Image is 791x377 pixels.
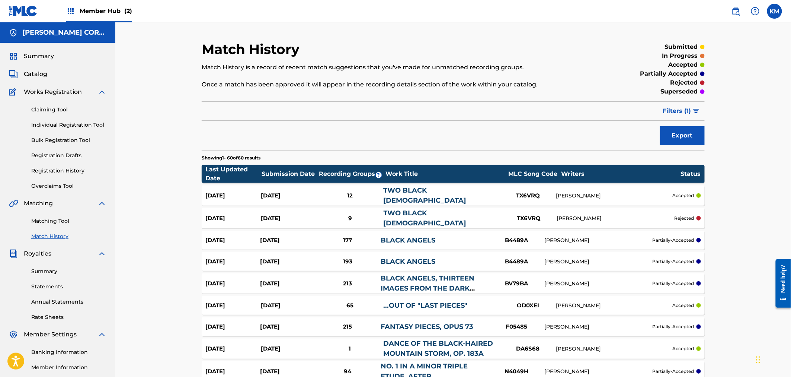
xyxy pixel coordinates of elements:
div: [DATE] [260,367,315,376]
div: 215 [315,323,381,331]
p: superseded [661,87,698,96]
a: BLACK ANGELS [381,236,435,244]
span: Catalog [24,70,47,79]
div: [PERSON_NAME] [556,302,673,310]
div: OD0XEI [500,301,556,310]
div: Help [748,4,763,19]
img: expand [97,249,106,258]
div: F05485 [489,323,544,331]
p: accepted [673,302,694,309]
iframe: Chat Widget [754,341,791,377]
span: Member Hub [80,7,132,15]
a: Claiming Tool [31,106,106,114]
div: [DATE] [205,257,260,266]
img: expand [97,330,106,339]
a: Banking Information [31,348,106,356]
div: B4489A [489,257,544,266]
div: [DATE] [205,191,261,200]
a: Matching Tool [31,217,106,225]
a: Bulk Registration Tool [31,136,106,144]
div: [DATE] [205,345,261,353]
div: Last Updated Date [205,165,261,183]
img: Matching [9,199,18,208]
p: partially-accepted [653,323,694,330]
p: partially-accepted [653,237,694,244]
a: SummarySummary [9,52,54,61]
div: [PERSON_NAME] [544,237,653,244]
div: [PERSON_NAME] [544,323,653,331]
span: (2) [124,7,132,15]
a: CatalogCatalog [9,70,47,79]
a: Summary [31,267,106,275]
div: [DATE] [261,214,317,223]
a: BLACK ANGELS, THIRTEEN IMAGES FROM THE DARK LAND, EXCERPTS: IMAGE 4: DEVIL-MUSIC; IMAGE 5: DANSE ... [381,274,476,323]
img: Summary [9,52,18,61]
img: help [751,7,760,16]
iframe: Resource Center [770,253,791,313]
div: Drag [756,349,760,371]
div: N4049H [489,367,544,376]
div: [PERSON_NAME] [544,258,653,266]
a: Rate Sheets [31,313,106,321]
p: rejected [670,78,698,87]
div: 1 [317,345,383,353]
div: [DATE] [205,214,261,223]
span: Works Registration [24,88,82,96]
a: Match History [31,232,106,240]
div: 94 [315,367,381,376]
a: TWO BLACK [DEMOGRAPHIC_DATA] [384,209,467,227]
div: 12 [317,191,383,200]
div: [DATE] [260,279,315,288]
span: Filters ( 1 ) [663,107,691,115]
div: [DATE] [205,367,260,376]
span: Member Settings [24,330,77,339]
button: Filters (1) [659,102,705,120]
div: [DATE] [205,236,260,245]
div: Recording Groups [318,170,385,178]
a: ...OUT OF "LAST PIECES" [383,301,467,310]
a: FANTASY PIECES, OPUS 73 [381,323,473,331]
div: Status [681,170,701,178]
img: Catalog [9,70,18,79]
div: 177 [315,236,381,245]
div: [PERSON_NAME] [556,192,673,200]
div: 9 [317,214,384,223]
div: [DATE] [205,279,260,288]
img: search [731,7,740,16]
div: 213 [315,279,381,288]
div: B4489A [489,236,544,245]
p: partially-accepted [653,368,694,375]
div: [PERSON_NAME] [557,215,675,222]
a: DANCE OF THE BLACK-HAIRED MOUNTAIN STORM, OP. 183A [383,339,493,358]
span: Summary [24,52,54,61]
div: [PERSON_NAME] [544,280,653,288]
span: Royalties [24,249,51,258]
div: MLC Song Code [505,170,561,178]
p: accepted [673,192,694,199]
a: Public Search [728,4,743,19]
div: [DATE] [261,301,316,310]
div: DA6S68 [500,345,556,353]
a: Registration History [31,167,106,175]
h5: C. F. PETERS CORPORATION [22,28,106,37]
a: Overclaims Tool [31,182,106,190]
div: [DATE] [260,236,315,245]
a: Registration Drafts [31,152,106,159]
button: Export [660,126,705,145]
img: Royalties [9,249,18,258]
img: Accounts [9,28,18,37]
div: [DATE] [260,323,315,331]
div: 65 [317,301,383,310]
img: filter [693,109,699,113]
p: partially-accepted [653,280,694,287]
div: Submission Date [262,170,317,178]
div: [DATE] [261,191,316,200]
img: expand [97,88,106,96]
p: Once a match has been approved it will appear in the recording details section of the work within... [202,80,589,89]
div: [PERSON_NAME] [544,368,653,376]
div: [DATE] [260,257,315,266]
p: accepted [673,345,694,352]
